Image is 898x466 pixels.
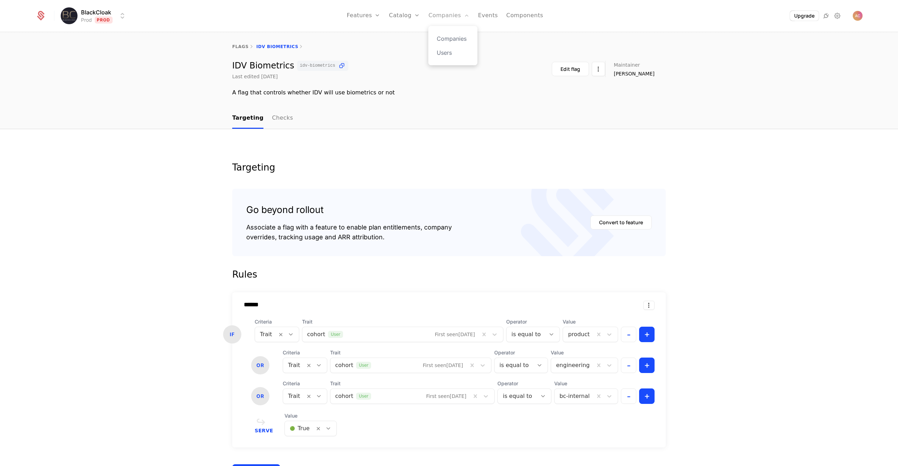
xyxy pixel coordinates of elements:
span: Operator [497,380,551,387]
div: Associate a flag with a feature to enable plan entitlements, company overrides, tracking usage an... [246,222,452,242]
span: Maintainer [614,62,640,67]
button: - [621,388,636,404]
div: Targeting [232,163,666,172]
nav: Main [232,108,666,129]
button: + [639,388,655,404]
div: Rules [232,267,666,281]
span: [PERSON_NAME] [614,70,655,77]
button: - [621,327,636,342]
div: IDV Biometrics [232,61,348,71]
span: Prod [95,16,113,24]
img: Andrei Coman [853,11,863,21]
button: + [639,358,655,373]
button: Upgrade [790,11,819,21]
a: Checks [272,108,293,129]
span: Operator [494,349,548,356]
span: Value [563,318,618,325]
span: Trait [330,380,495,387]
span: Value [554,380,618,387]
a: Settings [833,12,842,20]
span: Trait [330,349,491,356]
a: flags [232,44,249,49]
a: Integrations [822,12,830,20]
div: OR [251,387,269,405]
div: Prod [81,16,92,24]
button: Select action [592,62,605,76]
button: Select environment [63,8,127,24]
span: Value [551,349,618,356]
span: idv-biometrics [300,64,335,68]
a: Targeting [232,108,263,129]
button: Edit flag [552,62,589,76]
span: Serve [255,428,273,433]
span: Operator [506,318,560,325]
button: - [621,358,636,373]
ul: Choose Sub Page [232,108,293,129]
span: BlackCloak [81,8,111,16]
button: + [639,327,655,342]
div: Edit flag [561,66,580,73]
button: Convert to feature [590,215,652,229]
a: Users [437,48,469,57]
span: Criteria [255,318,299,325]
div: Go beyond rollout [246,203,452,217]
span: Criteria [283,380,327,387]
span: Value [284,412,337,419]
button: Select action [643,301,655,310]
div: A flag that controls whether IDV will use biometrics or not [232,88,666,97]
a: Companies [437,34,469,43]
span: Trait [302,318,504,325]
img: BlackCloak [61,7,78,24]
div: OR [251,356,269,374]
div: IF [223,325,241,344]
button: Open user button [853,11,863,21]
span: Criteria [283,349,327,356]
div: Last edited [DATE] [232,73,278,80]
